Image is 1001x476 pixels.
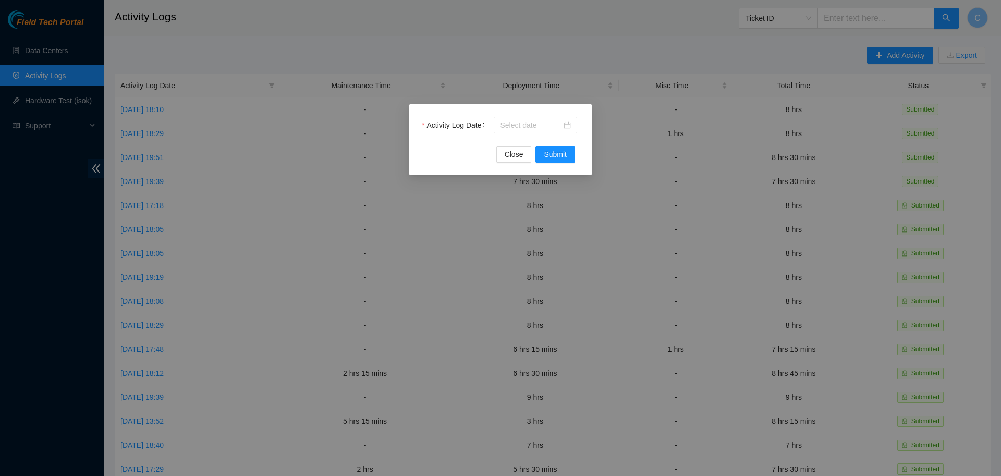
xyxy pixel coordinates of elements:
button: Close [496,146,532,163]
span: Submit [544,149,567,160]
input: Activity Log Date [500,119,561,131]
span: Close [505,149,523,160]
button: Submit [535,146,575,163]
label: Activity Log Date [422,117,489,133]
